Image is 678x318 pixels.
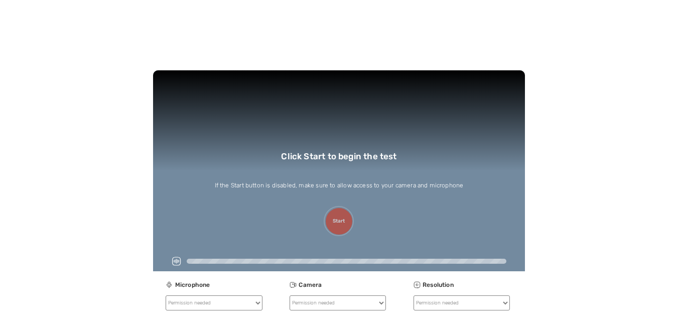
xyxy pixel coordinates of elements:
p: If the Start button is disabled, make sure to allow access to your camera and microphone [215,178,464,193]
label: Resolution [423,278,510,292]
p: Click Start to begin the test [281,149,396,164]
label: Microphone [175,278,262,292]
iframe: Chat Widget [628,270,678,318]
label: Camera [299,278,386,292]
